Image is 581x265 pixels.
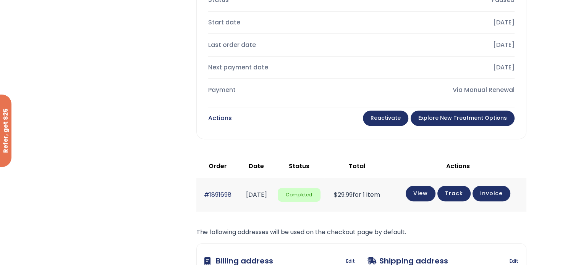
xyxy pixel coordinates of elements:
div: Start date [208,17,355,28]
div: Last order date [208,40,355,50]
a: #1891698 [204,190,231,199]
a: Invoice [473,186,510,201]
span: Total [349,162,365,170]
div: [DATE] [367,17,515,28]
time: [DATE] [246,190,267,199]
span: Date [249,162,264,170]
a: Explore New Treatment Options [411,111,515,126]
div: Via Manual Renewal [367,85,515,95]
div: [DATE] [367,40,515,50]
span: Order [208,162,227,170]
div: Next payment date [208,62,355,73]
span: 29.99 [334,190,353,199]
div: [DATE] [367,62,515,73]
span: $ [334,190,338,199]
div: Payment [208,85,355,95]
p: The following addresses will be used on the checkout page by default. [196,227,526,238]
div: Actions [208,113,232,124]
a: View [406,186,435,201]
td: for 1 item [324,178,390,211]
span: Completed [278,188,321,202]
span: Actions [446,162,470,170]
span: Status [289,162,309,170]
a: Reactivate [363,111,408,126]
a: Track [437,186,471,201]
